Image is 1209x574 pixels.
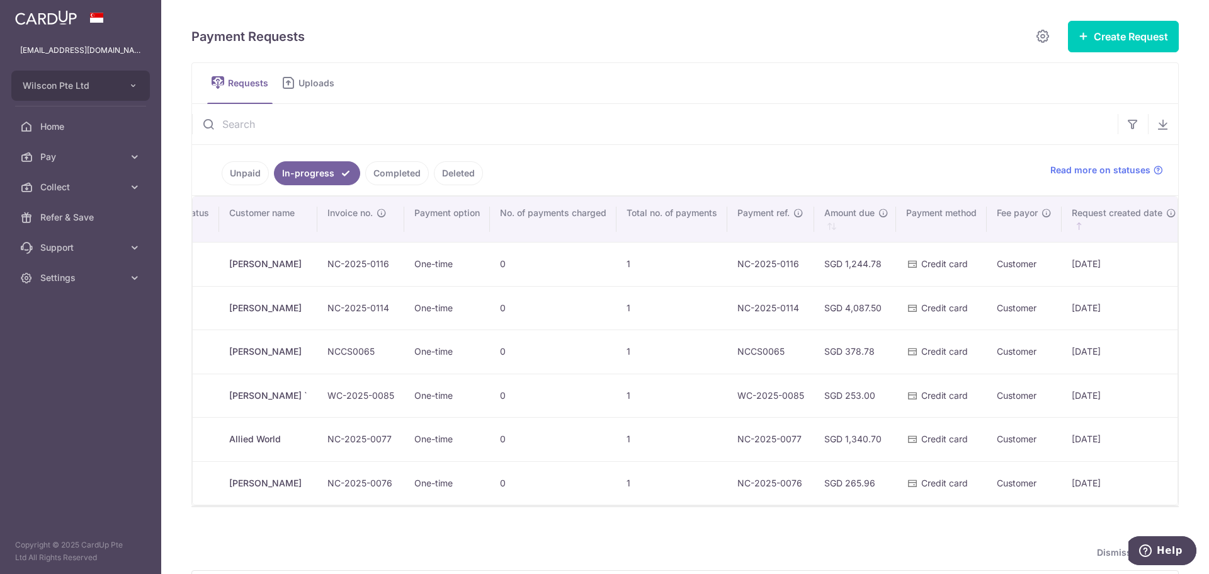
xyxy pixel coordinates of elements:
[317,286,404,330] td: NC-2025-0114
[40,151,123,163] span: Pay
[404,417,490,461] td: One-time
[490,330,616,374] td: 0
[921,433,968,444] span: Credit card
[40,211,123,224] span: Refer & Save
[40,272,123,284] span: Settings
[490,242,616,286] td: 0
[616,286,727,330] td: 1
[192,104,1118,144] input: Search
[23,79,116,92] span: Wilscon Pte Ltd
[727,417,814,461] td: NC-2025-0077
[921,478,968,488] span: Credit card
[500,207,606,219] span: No. of payments charged
[1062,417,1184,461] td: [DATE]
[814,417,896,461] td: SGD 1,340.70
[997,207,1038,219] span: Fee payor
[365,161,429,185] a: Completed
[814,330,896,374] td: SGD 378.78
[896,197,987,242] th: Payment method
[1072,207,1162,219] span: Request created date
[727,330,814,374] td: NCCS0065
[727,197,814,242] th: Payment ref.
[40,181,123,193] span: Collect
[1062,461,1184,505] td: [DATE]
[219,417,317,461] td: Allied World
[317,330,404,374] td: NCCS0065
[727,242,814,286] td: NC-2025-0116
[317,461,404,505] td: NC-2025-0076
[317,374,404,418] td: WC-2025-0085
[997,302,1036,313] span: Customer
[20,44,141,57] p: [EMAIL_ADDRESS][DOMAIN_NAME]
[219,286,317,330] td: [PERSON_NAME]
[317,417,404,461] td: NC-2025-0077
[814,286,896,330] td: SGD 4,087.50
[219,461,317,505] td: [PERSON_NAME]
[616,417,727,461] td: 1
[1097,545,1174,560] span: Dismiss guide
[219,242,317,286] td: [PERSON_NAME]
[1062,330,1184,374] td: [DATE]
[987,197,1062,242] th: Fee payor
[298,77,343,89] span: Uploads
[274,161,360,185] a: In-progress
[727,286,814,330] td: NC-2025-0114
[327,207,373,219] span: Invoice no.
[616,461,727,505] td: 1
[40,241,123,254] span: Support
[219,197,317,242] th: Customer name
[404,461,490,505] td: One-time
[317,197,404,242] th: Invoice no.
[1062,197,1184,242] th: Request created date : activate to sort column ascending
[1050,164,1163,176] a: Read more on statuses
[616,197,727,242] th: Total no. of payments
[921,390,968,401] span: Credit card
[317,242,404,286] td: NC-2025-0116
[434,161,483,185] a: Deleted
[11,71,150,101] button: Wilscon Pte Ltd
[28,9,54,20] span: Help
[727,374,814,418] td: WC-2025-0085
[616,330,727,374] td: 1
[616,374,727,418] td: 1
[490,286,616,330] td: 0
[997,346,1036,357] span: Customer
[404,286,490,330] td: One-time
[921,302,968,313] span: Credit card
[222,161,269,185] a: Unpaid
[1062,286,1184,330] td: [DATE]
[228,77,273,89] span: Requests
[404,242,490,286] td: One-time
[627,207,717,219] span: Total no. of payments
[1062,374,1184,418] td: [DATE]
[490,461,616,505] td: 0
[404,197,490,242] th: Payment option
[404,330,490,374] td: One-time
[40,120,123,133] span: Home
[737,207,790,219] span: Payment ref.
[278,63,343,103] a: Uploads
[997,390,1036,401] span: Customer
[814,374,896,418] td: SGD 253.00
[616,242,727,286] td: 1
[1068,21,1179,52] button: Create Request
[1128,536,1196,568] iframe: Opens a widget where you can find more information
[490,197,616,242] th: No. of payments charged
[814,197,896,242] th: Amount due : activate to sort column ascending
[219,374,317,418] td: [PERSON_NAME] `
[727,461,814,505] td: NC-2025-0076
[191,26,305,47] h5: Payment Requests
[824,207,875,219] span: Amount due
[1050,164,1150,176] span: Read more on statuses
[207,63,273,103] a: Requests
[1062,242,1184,286] td: [DATE]
[997,478,1036,488] span: Customer
[414,207,480,219] span: Payment option
[404,374,490,418] td: One-time
[921,258,968,269] span: Credit card
[814,461,896,505] td: SGD 265.96
[15,10,77,25] img: CardUp
[921,346,968,357] span: Credit card
[219,330,317,374] td: [PERSON_NAME]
